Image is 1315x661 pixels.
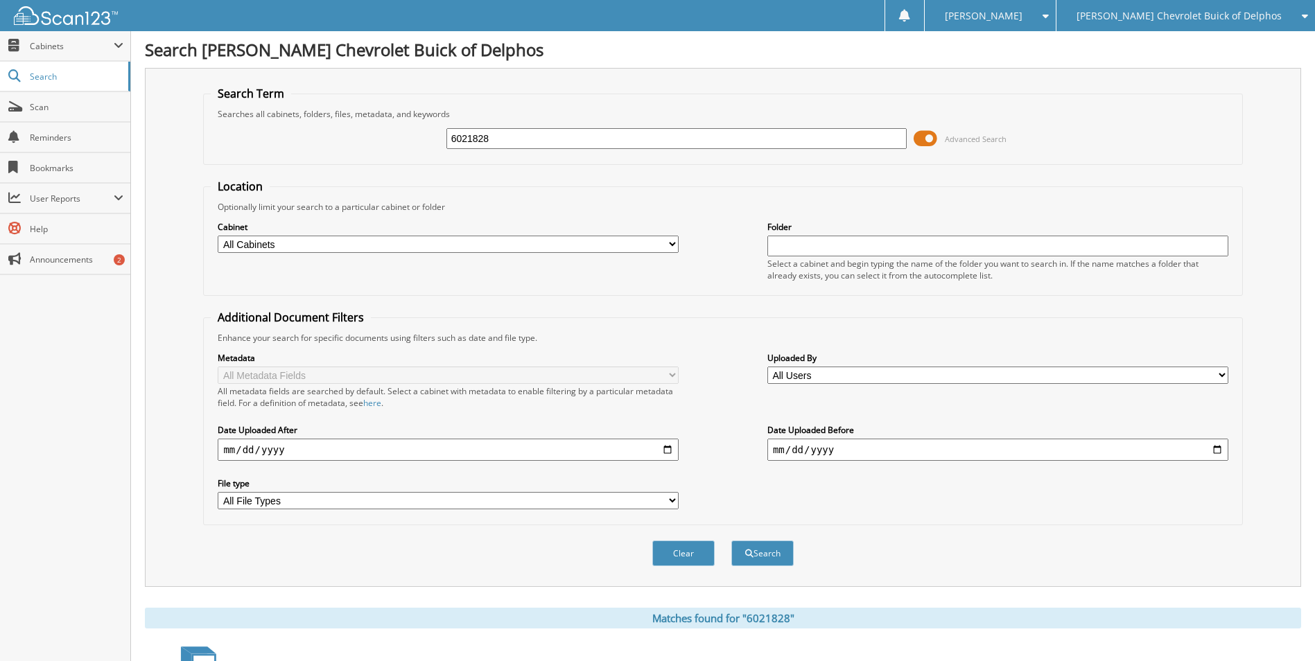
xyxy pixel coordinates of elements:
h1: Search [PERSON_NAME] Chevrolet Buick of Delphos [145,38,1301,61]
legend: Additional Document Filters [211,310,371,325]
label: Folder [767,221,1228,233]
span: Announcements [30,254,123,265]
button: Search [731,540,794,566]
a: here [363,397,381,409]
legend: Location [211,179,270,194]
label: Metadata [218,352,679,364]
span: User Reports [30,193,114,204]
div: Optionally limit your search to a particular cabinet or folder [211,201,1235,213]
div: 2 [114,254,125,265]
span: [PERSON_NAME] Chevrolet Buick of Delphos [1077,12,1282,20]
span: [PERSON_NAME] [945,12,1022,20]
span: Help [30,223,123,235]
div: Matches found for "6021828" [145,608,1301,628]
input: end [767,439,1228,461]
span: Search [30,71,121,82]
span: Bookmarks [30,162,123,174]
div: All metadata fields are searched by default. Select a cabinet with metadata to enable filtering b... [218,385,679,409]
span: Reminders [30,132,123,143]
span: Scan [30,101,123,113]
div: Enhance your search for specific documents using filters such as date and file type. [211,332,1235,344]
div: Searches all cabinets, folders, files, metadata, and keywords [211,108,1235,120]
img: scan123-logo-white.svg [14,6,118,25]
span: Advanced Search [945,134,1007,144]
legend: Search Term [211,86,291,101]
label: File type [218,477,679,489]
span: Cabinets [30,40,114,52]
input: start [218,439,679,461]
div: Select a cabinet and begin typing the name of the folder you want to search in. If the name match... [767,258,1228,281]
label: Uploaded By [767,352,1228,364]
label: Date Uploaded After [218,424,679,436]
label: Date Uploaded Before [767,424,1228,436]
button: Clear [652,540,715,566]
label: Cabinet [218,221,679,233]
